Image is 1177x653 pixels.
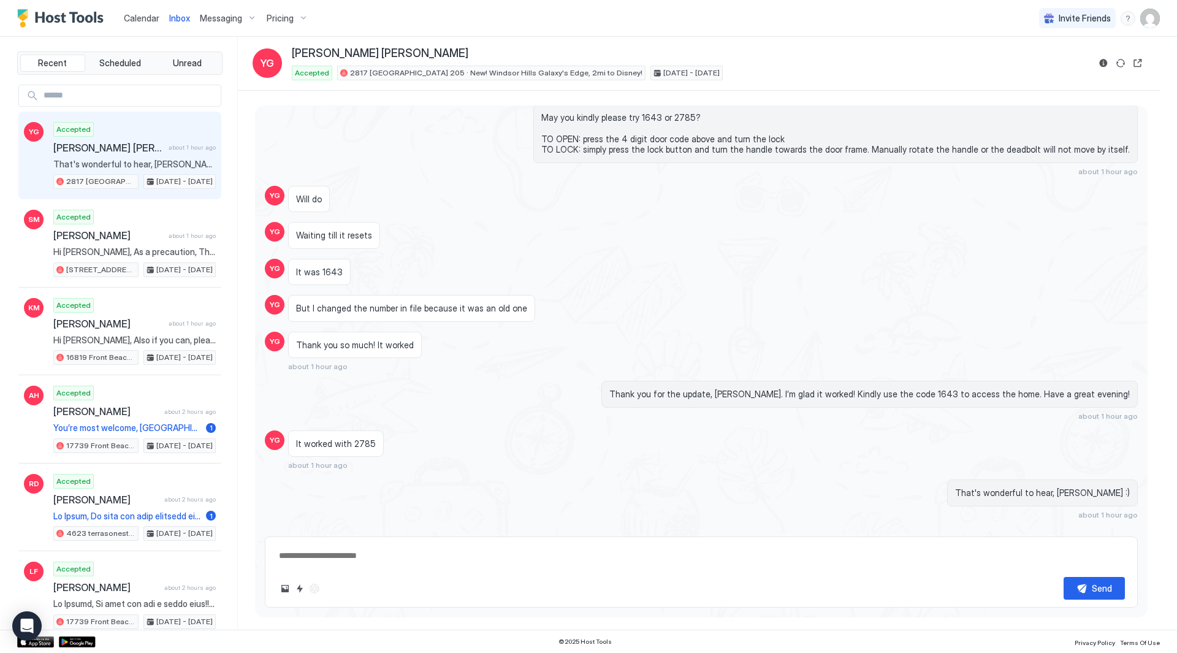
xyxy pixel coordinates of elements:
[156,176,213,187] span: [DATE] - [DATE]
[53,246,216,258] span: Hi [PERSON_NAME], As a precaution, The trash gets picked up each day as a free service, there sho...
[292,581,307,596] button: Quick reply
[66,176,135,187] span: 2817 [GEOGRAPHIC_DATA] 205 · New! Windsor Hills Galaxy's Edge, 2mi to Disney!
[53,142,164,154] span: [PERSON_NAME] [PERSON_NAME]
[1113,56,1128,71] button: Sync reservation
[53,494,159,506] span: [PERSON_NAME]
[350,67,642,78] span: 2817 [GEOGRAPHIC_DATA] 205 · New! Windsor Hills Galaxy's Edge, 2mi to Disney!
[173,58,202,69] span: Unread
[53,229,164,242] span: [PERSON_NAME]
[1078,510,1138,519] span: about 1 hour ago
[53,511,201,522] span: Lo Ipsum, Do sita con adip elitsedd eiusmodte incid utlabo et do ma ali enim, ad mini veni qu nos...
[17,52,223,75] div: tab-group
[1075,639,1115,646] span: Privacy Policy
[296,194,322,205] span: Will do
[1121,11,1135,26] div: menu
[29,390,39,401] span: AH
[1059,13,1111,24] span: Invite Friends
[66,616,135,627] span: 17739 Front Beach 506w v2 · [GEOGRAPHIC_DATA], Beachfront, [GEOGRAPHIC_DATA], [GEOGRAPHIC_DATA]!
[28,214,40,225] span: SM
[20,55,85,72] button: Recent
[270,263,280,274] span: YG
[12,611,42,641] div: Open Intercom Messenger
[28,302,40,313] span: KM
[1075,635,1115,648] a: Privacy Policy
[66,528,135,539] span: 4623 terrasonesta · Solterra Luxury [GEOGRAPHIC_DATA] w/View, near [GEOGRAPHIC_DATA]!
[200,13,242,24] span: Messaging
[1078,411,1138,421] span: about 1 hour ago
[663,67,720,78] span: [DATE] - [DATE]
[169,232,216,240] span: about 1 hour ago
[278,581,292,596] button: Upload image
[56,300,91,311] span: Accepted
[270,435,280,446] span: YG
[53,422,201,433] span: You’re most welcome, [GEOGRAPHIC_DATA]. We look forward to hosting you!
[1092,582,1112,595] div: Send
[17,9,109,28] a: Host Tools Logo
[99,58,141,69] span: Scheduled
[29,126,39,137] span: YG
[39,85,221,106] input: Input Field
[56,563,91,575] span: Accepted
[270,190,280,201] span: YG
[29,478,39,489] span: RD
[288,460,348,470] span: about 1 hour ago
[164,408,216,416] span: about 2 hours ago
[1120,639,1160,646] span: Terms Of Use
[558,638,612,646] span: © 2025 Host Tools
[156,616,213,627] span: [DATE] - [DATE]
[296,267,343,278] span: It was 1643
[210,423,213,432] span: 1
[169,319,216,327] span: about 1 hour ago
[66,440,135,451] span: 17739 Front Beach 506w v2 · [GEOGRAPHIC_DATA], Beachfront, [GEOGRAPHIC_DATA], [GEOGRAPHIC_DATA]!
[1078,167,1138,176] span: about 1 hour ago
[53,335,216,346] span: Hi [PERSON_NAME], Also if you can, please ensure you have an accurate phone number on file so in ...
[210,511,213,521] span: 1
[56,124,91,135] span: Accepted
[169,13,190,23] span: Inbox
[53,318,164,330] span: [PERSON_NAME]
[124,12,159,25] a: Calendar
[1120,635,1160,648] a: Terms Of Use
[1140,9,1160,28] div: User profile
[124,13,159,23] span: Calendar
[56,476,91,487] span: Accepted
[267,13,294,24] span: Pricing
[1064,577,1125,600] button: Send
[156,352,213,363] span: [DATE] - [DATE]
[66,264,135,275] span: [STREET_ADDRESS][PERSON_NAME] · [GEOGRAPHIC_DATA], 11 Pools, Mini-Golf, Walk to Beach!
[296,340,414,351] span: Thank you so much! It worked
[292,47,468,61] span: [PERSON_NAME] [PERSON_NAME]
[261,56,274,71] span: YG
[154,55,219,72] button: Unread
[56,388,91,399] span: Accepted
[53,598,216,609] span: Lo Ipsumd, Si amet con adi e seddo eius!! Temp i utlabore etdo magn aliqu-eni ad minimven qu 46NO...
[609,389,1130,400] span: Thank you for the update, [PERSON_NAME]. I’m glad it worked! Kindly use the code 1643 to access t...
[56,212,91,223] span: Accepted
[53,581,159,594] span: [PERSON_NAME]
[164,495,216,503] span: about 2 hours ago
[270,226,280,237] span: YG
[169,143,216,151] span: about 1 hour ago
[288,362,348,371] span: about 1 hour ago
[1096,56,1111,71] button: Reservation information
[955,487,1130,498] span: That's wonderful to hear, [PERSON_NAME] :)
[296,303,527,314] span: But I changed the number in file because it was an old one
[541,112,1130,155] span: May you kindly please try 1643 or 2785? TO OPEN: press the 4 digit door code above and turn the l...
[88,55,153,72] button: Scheduled
[270,299,280,310] span: YG
[66,352,135,363] span: 16819 Front Beach 2713 · Luxury Beachfront, 3 Pools/Spas, Walk to [GEOGRAPHIC_DATA]
[59,636,96,647] a: Google Play Store
[17,636,54,647] a: App Store
[169,12,190,25] a: Inbox
[53,405,159,418] span: [PERSON_NAME]
[156,264,213,275] span: [DATE] - [DATE]
[296,438,376,449] span: It worked with 2785
[38,58,67,69] span: Recent
[270,336,280,347] span: YG
[53,159,216,170] span: That's wonderful to hear, [PERSON_NAME] :)
[1130,56,1145,71] button: Open reservation
[164,584,216,592] span: about 2 hours ago
[156,528,213,539] span: [DATE] - [DATE]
